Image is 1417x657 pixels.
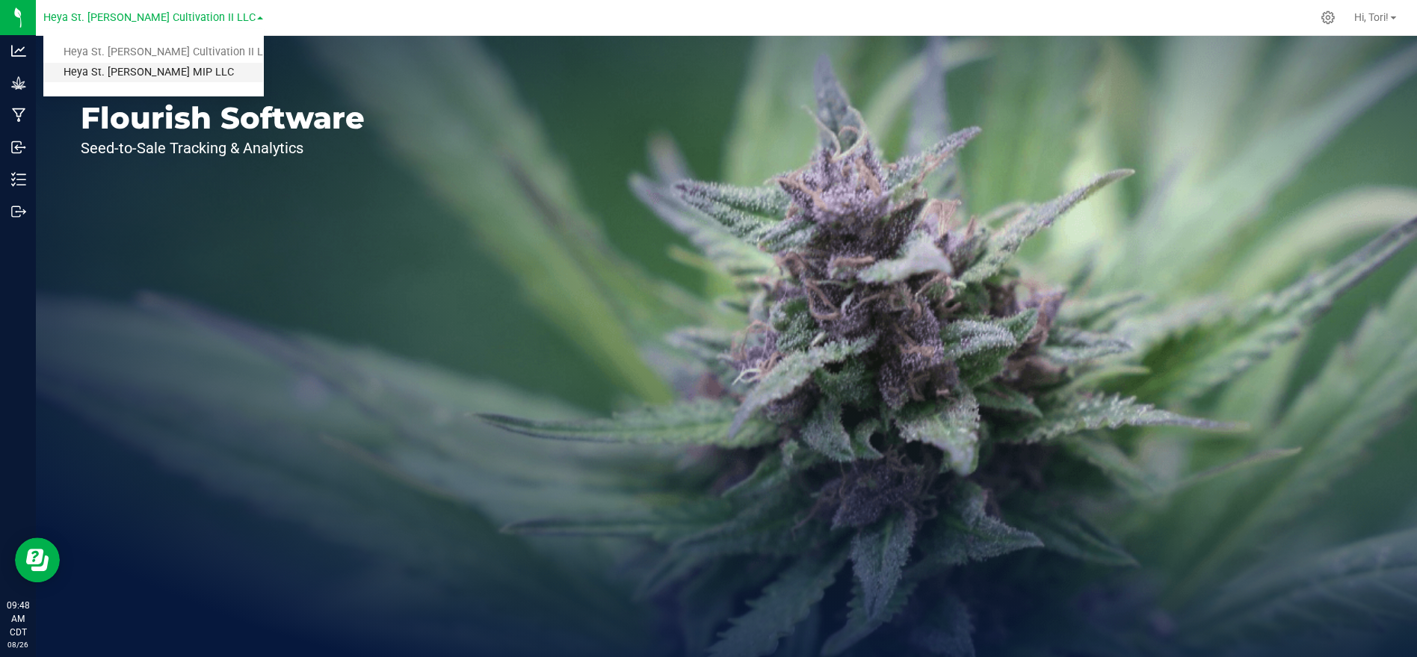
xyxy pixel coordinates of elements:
a: Heya St. [PERSON_NAME] Cultivation II LLC [43,43,263,63]
inline-svg: Manufacturing [11,108,26,123]
a: Heya St. [PERSON_NAME] MIP LLC [43,63,263,83]
p: Flourish Software [81,103,365,133]
iframe: Resource center [15,537,60,582]
div: Manage settings [1318,10,1337,25]
p: 08/26 [7,639,29,650]
span: Heya St. [PERSON_NAME] Cultivation II LLC [43,11,256,24]
p: 09:48 AM CDT [7,599,29,639]
inline-svg: Inventory [11,172,26,187]
inline-svg: Grow [11,75,26,90]
inline-svg: Analytics [11,43,26,58]
inline-svg: Outbound [11,204,26,219]
span: Hi, Tori! [1354,11,1389,23]
inline-svg: Inbound [11,140,26,155]
p: Seed-to-Sale Tracking & Analytics [81,141,365,155]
